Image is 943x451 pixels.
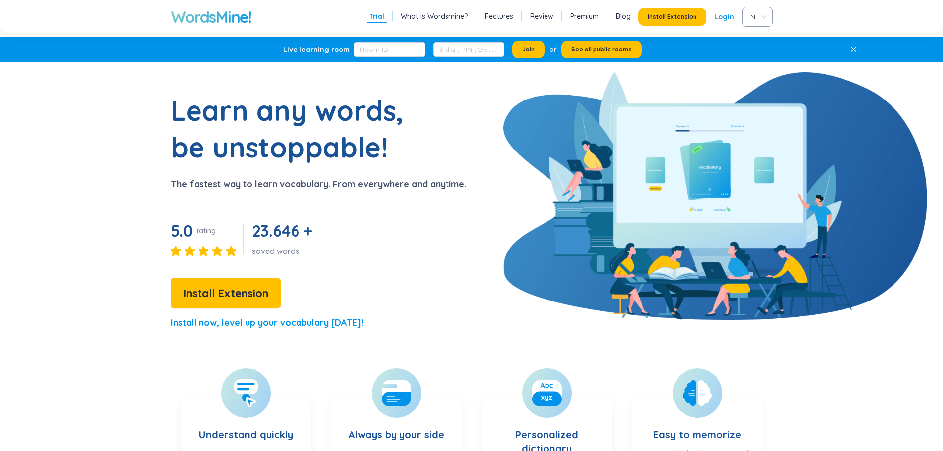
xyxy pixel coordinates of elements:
h1: Learn any words, be unstoppable! [171,92,418,165]
button: Install Extension [638,8,706,26]
a: What is Wordsmine? [401,11,468,21]
button: See all public rooms [561,41,642,58]
div: rating [197,226,216,236]
span: Install Extension [183,285,268,302]
span: Join [522,46,535,53]
input: 6-digit PIN (Optional) [433,42,504,57]
span: 23.646 + [252,221,312,241]
a: Login [714,8,734,26]
span: See all public rooms [571,46,632,53]
a: Trial [369,11,384,21]
h3: Understand quickly [199,408,293,449]
p: The fastest way to learn vocabulary. From everywhere and anytime. [171,177,466,191]
button: Install Extension [171,278,281,308]
h3: Easy to memorize [653,408,741,443]
h3: Always by your side [348,408,444,449]
a: Review [530,11,553,21]
input: Room ID [354,42,425,57]
span: Install Extension [648,13,696,21]
div: or [549,44,556,55]
a: Blog [616,11,631,21]
p: Install now, level up your vocabulary [DATE]! [171,316,363,330]
a: WordsMine! [171,7,251,27]
span: VIE [746,9,764,24]
div: Live learning room [283,45,350,54]
button: Join [512,41,545,58]
a: Premium [570,11,599,21]
a: Install Extension [171,289,281,299]
div: saved words [252,246,316,256]
span: 5.0 [171,221,193,241]
a: Features [485,11,513,21]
